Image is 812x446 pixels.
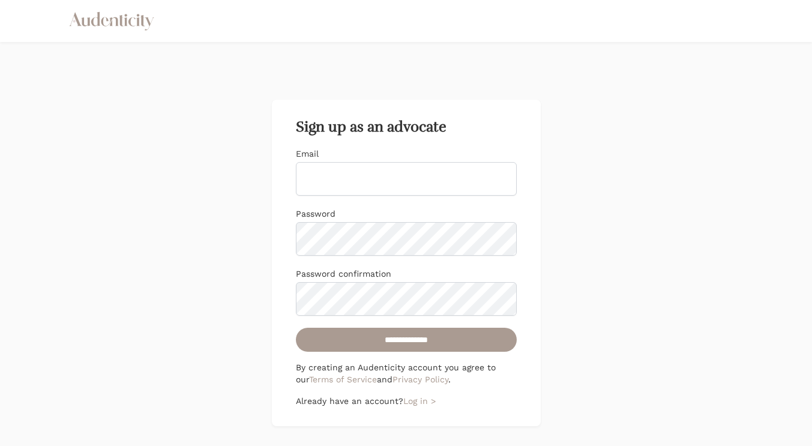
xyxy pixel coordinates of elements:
[296,361,517,385] p: By creating an Audenticity account you agree to our and .
[296,269,391,279] label: Password confirmation
[296,119,517,136] h2: Sign up as an advocate
[296,395,517,407] p: Already have an account?
[309,375,377,384] a: Terms of Service
[392,375,448,384] a: Privacy Policy
[296,149,319,158] label: Email
[403,396,436,406] a: Log in >
[296,209,335,218] label: Password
